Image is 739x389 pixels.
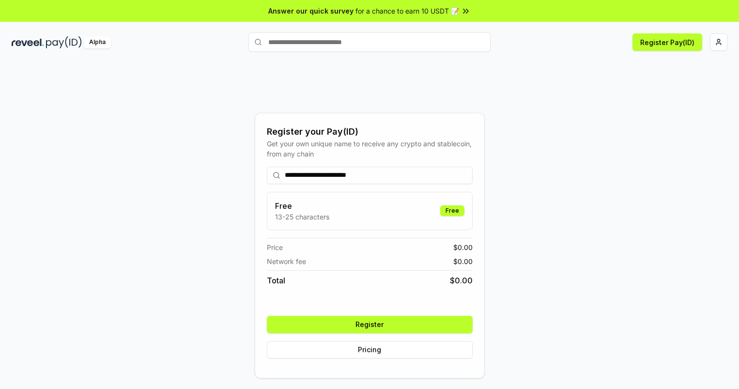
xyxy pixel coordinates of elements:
[267,316,473,333] button: Register
[267,341,473,358] button: Pricing
[632,33,702,51] button: Register Pay(ID)
[268,6,354,16] span: Answer our quick survey
[440,205,464,216] div: Free
[84,36,111,48] div: Alpha
[275,212,329,222] p: 13-25 characters
[355,6,459,16] span: for a chance to earn 10 USDT 📝
[267,139,473,159] div: Get your own unique name to receive any crypto and stablecoin, from any chain
[450,275,473,286] span: $ 0.00
[267,256,306,266] span: Network fee
[267,275,285,286] span: Total
[453,242,473,252] span: $ 0.00
[275,200,329,212] h3: Free
[453,256,473,266] span: $ 0.00
[267,125,473,139] div: Register your Pay(ID)
[12,36,44,48] img: reveel_dark
[267,242,283,252] span: Price
[46,36,82,48] img: pay_id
